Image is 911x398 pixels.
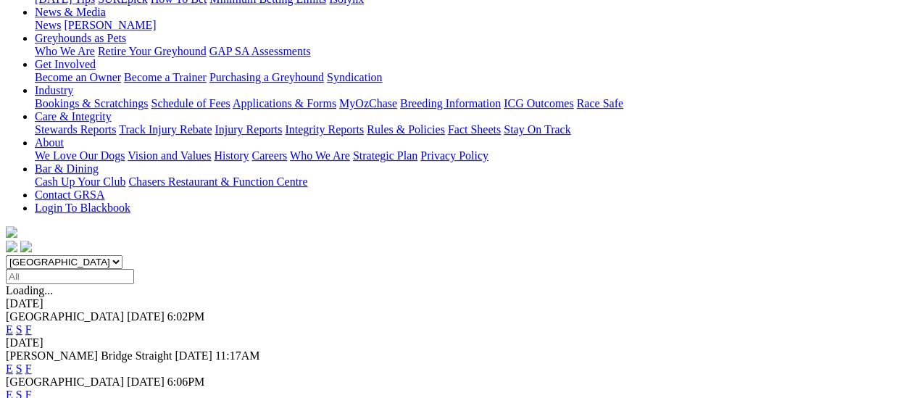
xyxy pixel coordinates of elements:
[420,149,488,162] a: Privacy Policy
[25,323,32,336] a: F
[167,310,205,323] span: 6:02PM
[400,97,501,109] a: Breeding Information
[35,45,95,57] a: Who We Are
[367,123,445,136] a: Rules & Policies
[504,123,570,136] a: Stay On Track
[35,202,130,214] a: Login To Blackbook
[35,71,121,83] a: Become an Owner
[327,71,382,83] a: Syndication
[6,269,134,284] input: Select date
[6,310,124,323] span: [GEOGRAPHIC_DATA]
[35,149,125,162] a: We Love Our Dogs
[128,175,307,188] a: Chasers Restaurant & Function Centre
[35,32,126,44] a: Greyhounds as Pets
[35,110,112,123] a: Care & Integrity
[35,19,61,31] a: News
[35,6,106,18] a: News & Media
[127,310,165,323] span: [DATE]
[285,123,364,136] a: Integrity Reports
[215,123,282,136] a: Injury Reports
[35,149,905,162] div: About
[127,376,165,388] span: [DATE]
[35,136,64,149] a: About
[233,97,336,109] a: Applications & Forms
[35,97,905,110] div: Industry
[35,123,905,136] div: Care & Integrity
[35,162,99,175] a: Bar & Dining
[251,149,287,162] a: Careers
[215,349,260,362] span: 11:17AM
[16,323,22,336] a: S
[6,297,905,310] div: [DATE]
[6,336,905,349] div: [DATE]
[6,226,17,238] img: logo-grsa-white.png
[209,45,311,57] a: GAP SA Assessments
[35,45,905,58] div: Greyhounds as Pets
[6,376,124,388] span: [GEOGRAPHIC_DATA]
[20,241,32,252] img: twitter.svg
[98,45,207,57] a: Retire Your Greyhound
[6,284,53,297] span: Loading...
[35,188,104,201] a: Contact GRSA
[35,175,125,188] a: Cash Up Your Club
[167,376,205,388] span: 6:06PM
[576,97,623,109] a: Race Safe
[504,97,573,109] a: ICG Outcomes
[64,19,156,31] a: [PERSON_NAME]
[35,175,905,188] div: Bar & Dining
[6,362,13,375] a: E
[35,84,73,96] a: Industry
[128,149,211,162] a: Vision and Values
[35,71,905,84] div: Get Involved
[25,362,32,375] a: F
[353,149,417,162] a: Strategic Plan
[209,71,324,83] a: Purchasing a Greyhound
[35,58,96,70] a: Get Involved
[35,19,905,32] div: News & Media
[448,123,501,136] a: Fact Sheets
[151,97,230,109] a: Schedule of Fees
[290,149,350,162] a: Who We Are
[175,349,212,362] span: [DATE]
[35,123,116,136] a: Stewards Reports
[119,123,212,136] a: Track Injury Rebate
[35,97,148,109] a: Bookings & Scratchings
[16,362,22,375] a: S
[6,323,13,336] a: E
[6,241,17,252] img: facebook.svg
[6,349,172,362] span: [PERSON_NAME] Bridge Straight
[214,149,249,162] a: History
[124,71,207,83] a: Become a Trainer
[339,97,397,109] a: MyOzChase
